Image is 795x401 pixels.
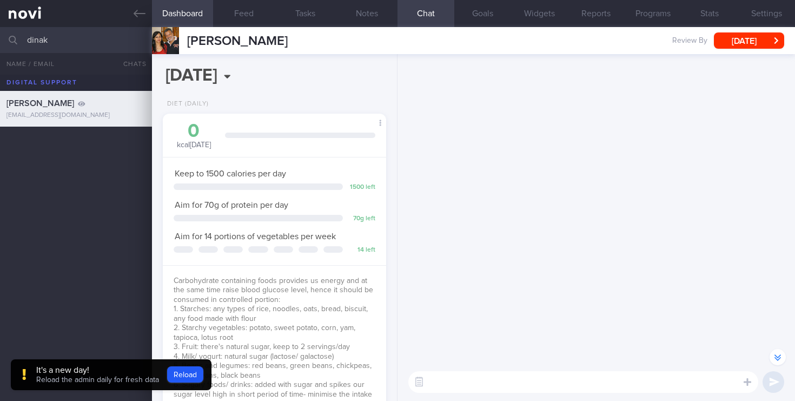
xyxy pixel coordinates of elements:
[174,362,372,379] span: 5. Beans and legumes: red beans, green beans, chickpeas, baked beans, black beans
[175,201,288,209] span: Aim for 70g of protein per day
[174,122,214,150] div: kcal [DATE]
[174,277,373,304] span: Carbohydrate containing foods provides us energy and at the same time raise blood glucose level, ...
[109,53,152,75] button: Chats
[348,215,375,223] div: 70 g left
[174,122,214,141] div: 0
[714,32,784,49] button: [DATE]
[348,183,375,192] div: 1500 left
[348,246,375,254] div: 14 left
[6,99,74,108] span: [PERSON_NAME]
[672,36,707,46] span: Review By
[167,366,203,383] button: Reload
[174,305,368,323] span: 1. Starches: any types of rice, noodles, oats, bread, biscuit, any food made with flour
[174,324,355,341] span: 2. Starchy vegetables: potato, sweet potato, corn, yam, tapioca, lotus root
[175,232,336,241] span: Aim for 14 portions of vegetables per week
[163,100,209,108] div: Diet (Daily)
[36,376,159,384] span: Reload the admin daily for fresh data
[187,35,288,48] span: [PERSON_NAME]
[174,343,350,351] span: 3. Fruit: there's natural sugar, keep to 2 servings/day
[36,365,159,376] div: It's a new day!
[174,353,334,360] span: 4. Milk/ yogurt: natural sugar (lactose/ galactose)
[175,169,286,178] span: Keep to 1500 calories per day
[6,111,145,120] div: [EMAIL_ADDRESS][DOMAIN_NAME]
[174,381,372,398] span: 6. Sugary foods/ drinks: added with sugar and spikes our sugar level high in short period of time...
